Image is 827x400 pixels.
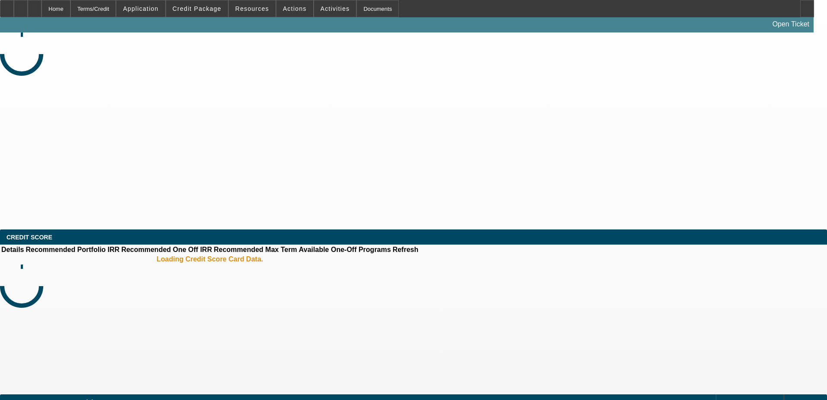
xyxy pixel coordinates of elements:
th: Recommended One Off IRR [121,245,212,254]
th: Refresh [392,245,419,254]
span: Application [123,5,158,12]
button: Actions [276,0,313,17]
span: Credit Package [173,5,221,12]
span: CREDIT SCORE [6,234,52,241]
th: Details [1,245,24,254]
span: Resources [235,5,269,12]
th: Recommended Max Term [213,245,298,254]
th: Available One-Off Programs [298,245,391,254]
button: Credit Package [166,0,228,17]
button: Activities [314,0,356,17]
span: Actions [283,5,307,12]
b: Loading Credit Score Card Data. [157,255,263,263]
span: Activities [321,5,350,12]
a: Open Ticket [769,17,813,32]
th: Recommended Portfolio IRR [25,245,120,254]
button: Application [116,0,165,17]
button: Resources [229,0,276,17]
